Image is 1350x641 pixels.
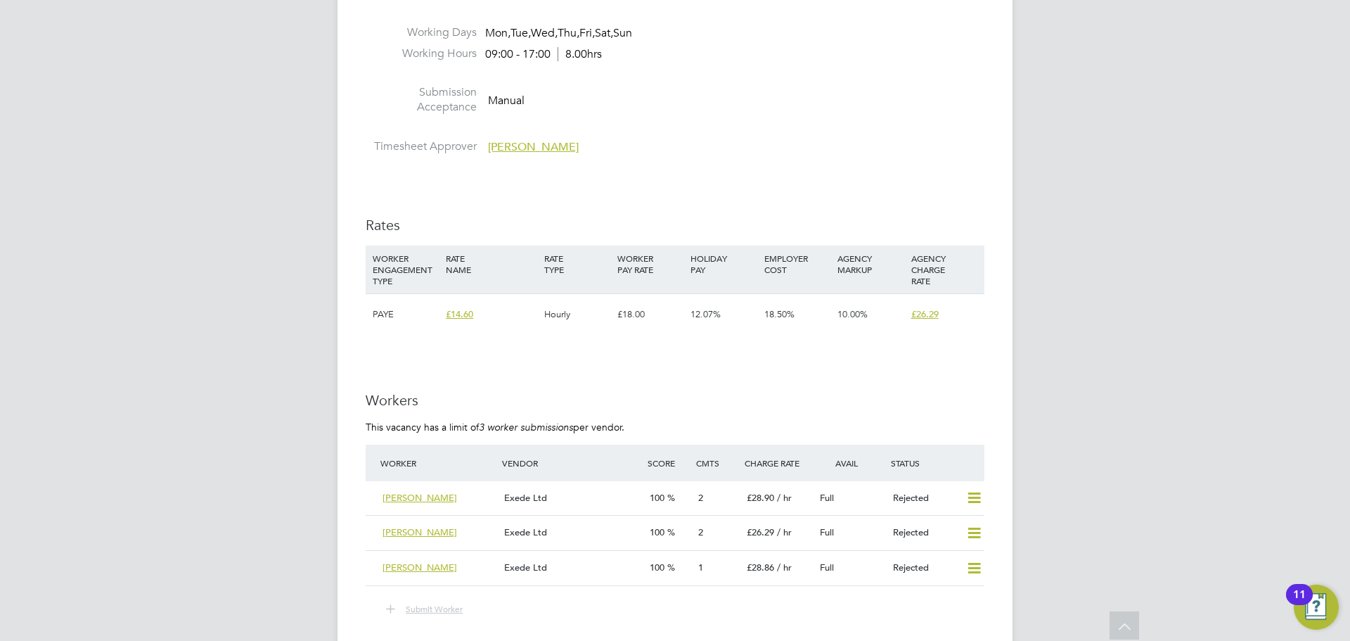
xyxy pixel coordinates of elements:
div: Avail [814,450,887,476]
h3: Workers [366,391,984,410]
span: / hr [777,526,792,538]
span: Submit Worker [406,603,463,614]
span: [PERSON_NAME] [382,561,457,573]
span: [PERSON_NAME] [382,526,457,538]
div: Cmts [693,450,741,476]
h3: Rates [366,216,984,234]
div: EMPLOYER COST [761,246,834,282]
span: 100 [650,561,664,573]
span: 18.50% [764,308,795,320]
label: Working Hours [366,46,477,61]
div: WORKER ENGAGEMENT TYPE [369,246,442,293]
div: Rejected [887,557,960,580]
span: 12.07% [690,308,721,320]
div: Rejected [887,521,960,545]
span: £26.29 [747,526,774,538]
span: [PERSON_NAME] [382,492,457,504]
div: Vendor [499,450,644,476]
div: AGENCY CHARGE RATE [908,246,981,293]
div: Score [644,450,693,476]
button: Open Resource Center, 11 new notifications [1294,585,1339,630]
span: Fri, [579,26,595,40]
span: Exede Ltd [504,561,547,573]
div: Status [887,450,984,476]
span: Tue, [510,26,531,40]
div: Charge Rate [741,450,814,476]
span: / hr [777,492,792,504]
span: 2 [698,526,703,538]
div: Worker [377,450,499,476]
span: 10.00% [837,308,868,320]
span: 8.00hrs [558,47,602,61]
div: RATE NAME [442,246,540,282]
div: RATE TYPE [541,246,614,282]
label: Working Days [366,25,477,40]
span: Exede Ltd [504,526,547,538]
span: Full [820,526,834,538]
div: £18.00 [614,294,687,335]
span: Sun [613,26,632,40]
span: 1 [698,561,703,573]
span: £28.90 [747,492,774,504]
div: HOLIDAY PAY [687,246,760,282]
span: Thu, [558,26,579,40]
span: Full [820,561,834,573]
span: Manual [488,94,525,108]
div: 09:00 - 17:00 [485,47,602,62]
div: Rejected [887,487,960,510]
p: This vacancy has a limit of per vendor. [366,421,984,433]
span: [PERSON_NAME] [488,140,579,154]
div: AGENCY MARKUP [834,246,907,282]
label: Timesheet Approver [366,139,477,154]
span: Exede Ltd [504,492,547,504]
span: £28.86 [747,561,774,573]
div: Hourly [541,294,614,335]
em: 3 worker submissions [479,421,573,433]
span: 2 [698,492,703,504]
span: / hr [777,561,792,573]
span: 100 [650,492,664,504]
span: Full [820,492,834,504]
div: PAYE [369,294,442,335]
span: £14.60 [446,308,473,320]
div: 11 [1293,595,1306,613]
span: £26.29 [911,308,939,320]
span: Mon, [485,26,510,40]
span: 100 [650,526,664,538]
div: WORKER PAY RATE [614,246,687,282]
button: Submit Worker [376,600,474,618]
label: Submission Acceptance [366,85,477,115]
span: Sat, [595,26,613,40]
span: Wed, [531,26,558,40]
